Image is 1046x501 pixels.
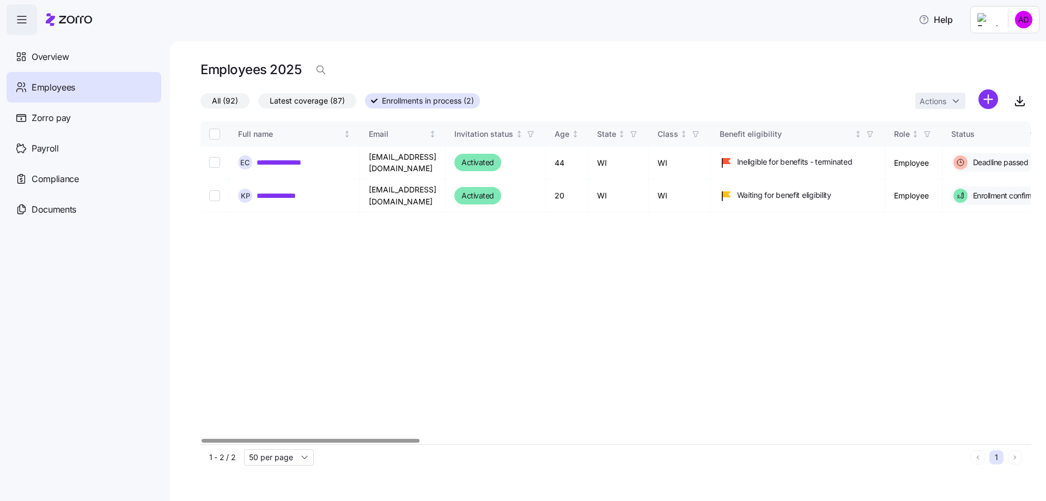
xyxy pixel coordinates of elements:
input: Select record 2 [209,190,220,201]
div: Not sorted [429,130,436,138]
div: Class [658,128,678,140]
td: 20 [546,179,588,213]
span: K P [241,192,250,200]
svg: add icon [978,89,998,109]
div: Email [369,128,427,140]
div: Not sorted [854,130,862,138]
span: Actions [920,98,946,105]
span: Enrollment confirmed [970,190,1043,201]
td: Employee [885,179,942,213]
div: Not sorted [680,130,688,138]
span: All (92) [212,94,238,108]
span: Compliance [32,172,79,186]
img: Employer logo [977,13,999,26]
span: Waiting for benefit eligibility [737,190,831,201]
span: Latest coverage (87) [270,94,345,108]
img: 0dc50cdb7dc607bd9d5b4732d0ba19db [1015,11,1032,28]
a: Documents [7,194,161,225]
th: StateNot sorted [588,122,649,147]
span: Activated [461,189,494,202]
div: Role [894,128,910,140]
div: Not sorted [911,130,919,138]
span: 1 - 2 / 2 [209,452,235,463]
td: Employee [885,147,942,179]
div: Not sorted [343,130,351,138]
button: 1 [989,450,1004,464]
td: [EMAIL_ADDRESS][DOMAIN_NAME] [360,147,446,179]
span: Deadline passed [970,157,1029,168]
th: Invitation statusNot sorted [446,122,546,147]
span: Payroll [32,142,59,155]
input: Select all records [209,129,220,140]
span: E C [240,159,250,166]
a: Zorro pay [7,102,161,133]
th: AgeNot sorted [546,122,588,147]
span: Documents [32,203,76,216]
td: WI [649,147,711,179]
span: Overview [32,50,69,64]
div: Age [555,128,569,140]
div: Not sorted [571,130,579,138]
span: Ineligible for benefits - terminated [737,156,853,167]
button: Actions [915,93,965,109]
h1: Employees 2025 [200,61,301,78]
a: Employees [7,72,161,102]
input: Select record 1 [209,157,220,168]
td: WI [588,147,649,179]
td: 44 [546,147,588,179]
div: Status [951,128,1026,140]
th: ClassNot sorted [649,122,711,147]
th: RoleNot sorted [885,122,942,147]
button: Help [910,9,962,31]
td: WI [649,179,711,213]
div: State [597,128,616,140]
div: Invitation status [454,128,513,140]
a: Compliance [7,164,161,194]
th: Full nameNot sorted [229,122,360,147]
span: Employees [32,81,75,94]
a: Payroll [7,133,161,164]
th: Benefit eligibilityNot sorted [711,122,885,147]
div: Sorted ascending [1028,130,1036,138]
td: WI [588,179,649,213]
button: Previous page [971,450,985,464]
div: Full name [238,128,342,140]
span: Activated [461,156,494,169]
span: Zorro pay [32,111,71,125]
button: Next page [1008,450,1022,464]
div: Not sorted [515,130,523,138]
div: Benefit eligibility [720,128,853,140]
span: Help [919,13,953,26]
th: EmailNot sorted [360,122,446,147]
span: Enrollments in process (2) [382,94,474,108]
div: Not sorted [618,130,625,138]
td: [EMAIL_ADDRESS][DOMAIN_NAME] [360,179,446,213]
a: Overview [7,41,161,72]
